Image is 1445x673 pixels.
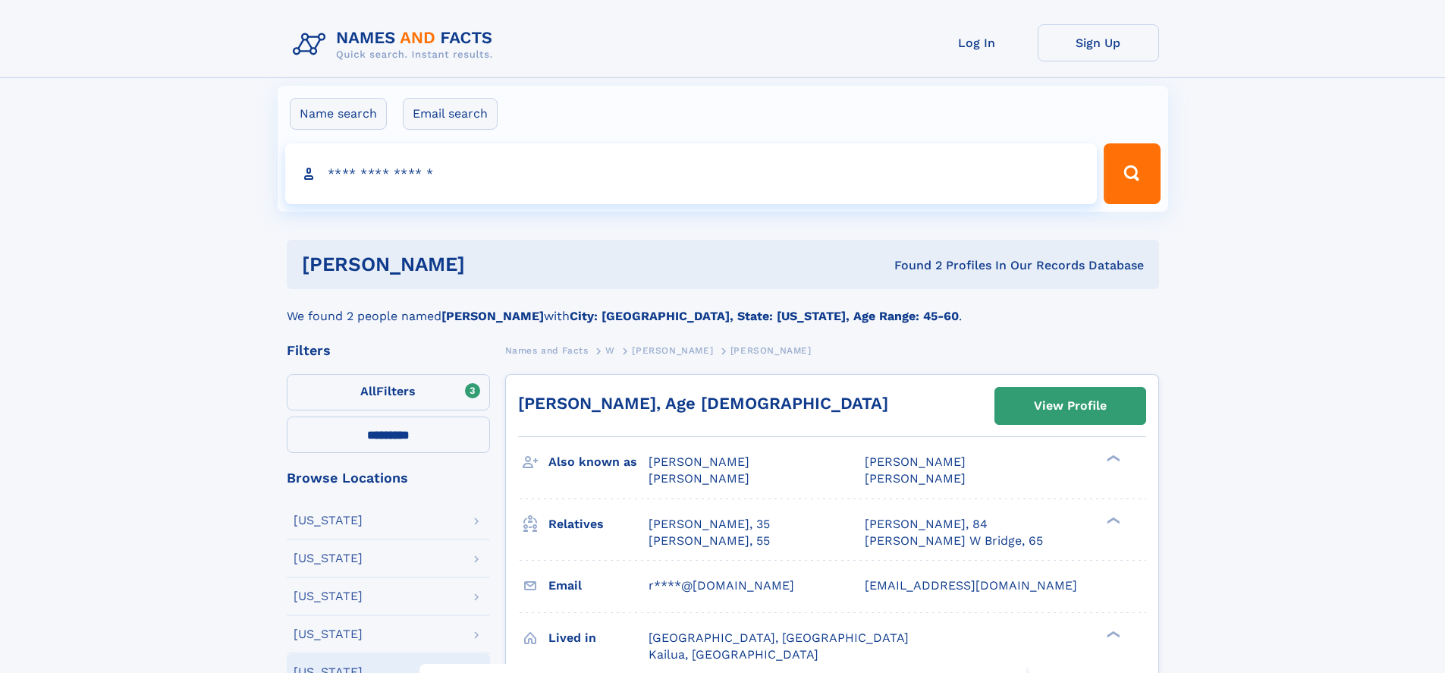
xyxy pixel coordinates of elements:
[1103,515,1121,525] div: ❯
[287,24,505,65] img: Logo Names and Facts
[995,388,1145,424] a: View Profile
[548,449,649,475] h3: Also known as
[680,257,1144,274] div: Found 2 Profiles In Our Records Database
[290,98,387,130] label: Name search
[865,454,966,469] span: [PERSON_NAME]
[605,345,615,356] span: W
[649,533,770,549] a: [PERSON_NAME], 55
[403,98,498,130] label: Email search
[649,454,749,469] span: [PERSON_NAME]
[505,341,589,360] a: Names and Facts
[865,516,988,533] a: [PERSON_NAME], 84
[649,516,770,533] a: [PERSON_NAME], 35
[632,341,713,360] a: [PERSON_NAME]
[548,573,649,599] h3: Email
[649,647,818,662] span: Kailua, [GEOGRAPHIC_DATA]
[294,514,363,527] div: [US_STATE]
[1038,24,1159,61] a: Sign Up
[360,384,376,398] span: All
[287,344,490,357] div: Filters
[865,471,966,486] span: [PERSON_NAME]
[1103,629,1121,639] div: ❯
[1104,143,1160,204] button: Search Button
[865,533,1043,549] a: [PERSON_NAME] W Bridge, 65
[1103,454,1121,464] div: ❯
[649,631,909,645] span: [GEOGRAPHIC_DATA], [GEOGRAPHIC_DATA]
[441,309,544,323] b: [PERSON_NAME]
[730,345,812,356] span: [PERSON_NAME]
[916,24,1038,61] a: Log In
[548,625,649,651] h3: Lived in
[294,628,363,640] div: [US_STATE]
[287,471,490,485] div: Browse Locations
[605,341,615,360] a: W
[294,552,363,565] div: [US_STATE]
[548,511,649,537] h3: Relatives
[287,374,490,410] label: Filters
[632,345,713,356] span: [PERSON_NAME]
[294,590,363,602] div: [US_STATE]
[302,255,680,274] h1: [PERSON_NAME]
[1034,388,1107,423] div: View Profile
[570,309,959,323] b: City: [GEOGRAPHIC_DATA], State: [US_STATE], Age Range: 45-60
[285,143,1098,204] input: search input
[649,471,749,486] span: [PERSON_NAME]
[287,289,1159,325] div: We found 2 people named with .
[865,578,1077,593] span: [EMAIL_ADDRESS][DOMAIN_NAME]
[518,394,888,413] a: [PERSON_NAME], Age [DEMOGRAPHIC_DATA]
